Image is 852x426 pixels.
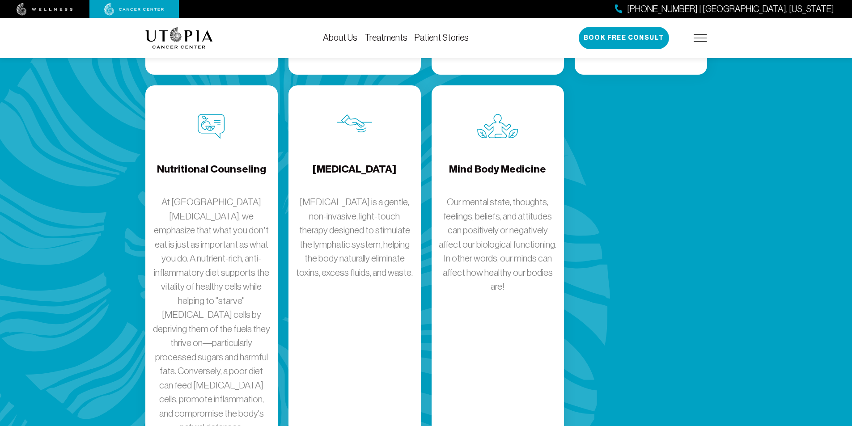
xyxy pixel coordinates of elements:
img: Lymphatic Massage [337,114,372,133]
img: wellness [17,3,73,16]
img: Mind Body Medicine [477,114,518,139]
span: [PHONE_NUMBER] | [GEOGRAPHIC_DATA], [US_STATE] [627,3,834,16]
img: logo [145,27,213,49]
a: About Us [323,33,357,42]
a: Patient Stories [415,33,469,42]
p: [MEDICAL_DATA] is a gentle, non-invasive, light-touch therapy designed to stimulate the lymphatic... [296,195,414,279]
h4: Mind Body Medicine [449,162,546,191]
img: icon-hamburger [694,34,707,42]
a: Treatments [365,33,407,42]
h4: [MEDICAL_DATA] [313,162,396,191]
a: [PHONE_NUMBER] | [GEOGRAPHIC_DATA], [US_STATE] [615,3,834,16]
h4: Nutritional Counseling [157,162,266,191]
p: Our mental state, thoughts, feelings, beliefs, and attitudes can positively or negatively affect ... [439,195,557,294]
button: Book Free Consult [579,27,669,49]
img: cancer center [104,3,164,16]
img: Nutritional Counseling [198,114,225,139]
